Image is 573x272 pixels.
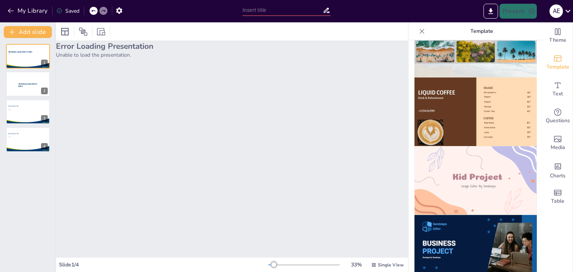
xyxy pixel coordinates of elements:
[543,183,573,210] div: Add a table
[95,26,107,38] div: Resize presentation
[8,105,18,107] span: Presentation Title
[414,9,537,78] img: thumb-7.png
[79,27,88,36] span: Position
[549,4,563,19] button: A E
[543,49,573,76] div: Add ready made slides
[8,133,18,135] span: Presentation Title
[41,60,48,66] div: 1
[500,4,537,19] button: Present
[6,99,50,124] div: 3
[41,88,48,94] div: 2
[6,5,51,17] button: My Library
[59,26,71,38] div: Layout
[41,115,48,122] div: 3
[550,172,566,180] span: Charts
[543,103,573,130] div: Get real-time input from your audience
[549,4,563,18] div: A E
[414,78,537,146] img: thumb-8.png
[543,76,573,103] div: Add text boxes
[8,109,11,110] span: Subtitle
[8,53,11,54] span: Subtitle
[56,51,408,58] p: Unable to load the presentation.
[483,4,498,19] button: Export to PowerPoint
[414,146,537,215] img: thumb-9.png
[551,197,564,205] span: Table
[6,127,50,152] div: 4
[543,22,573,49] div: Change the overall theme
[4,26,52,38] button: Add slide
[428,22,535,40] p: Template
[6,72,50,96] div: 2
[378,262,404,268] span: Single View
[242,5,323,16] input: Insert title
[552,90,563,98] span: Text
[547,63,569,71] span: Template
[543,156,573,183] div: Add charts and graphs
[549,36,566,44] span: Theme
[56,7,79,15] div: Saved
[347,261,365,268] div: 33 %
[546,117,570,125] span: Questions
[18,83,37,87] span: Sendsteps presentation editor
[8,136,11,137] span: Subtitle
[59,261,268,268] div: Slide 1 / 4
[551,143,565,152] span: Media
[56,41,408,51] h2: Error Loading Presentation
[6,44,50,69] div: 1
[543,130,573,156] div: Add images, graphics, shapes or video
[41,143,48,150] div: 4
[8,51,32,53] span: Sendsteps presentation editor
